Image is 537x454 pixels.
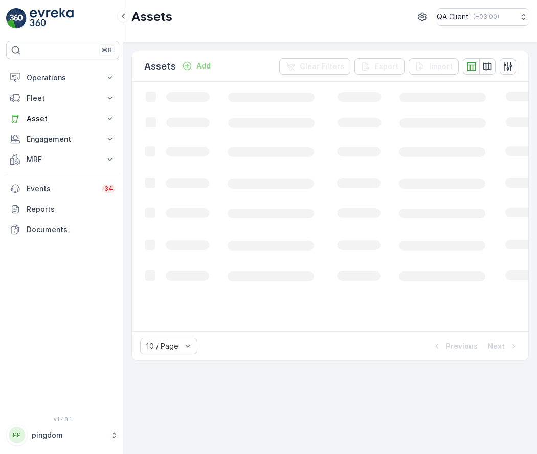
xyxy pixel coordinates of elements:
[102,46,112,54] p: ⌘B
[131,9,172,25] p: Assets
[437,8,529,26] button: QA Client(+03:00)
[27,184,96,194] p: Events
[6,149,119,170] button: MRF
[30,8,74,29] img: logo_light-DOdMpM7g.png
[6,129,119,149] button: Engagement
[6,416,119,422] span: v 1.48.1
[6,219,119,240] a: Documents
[431,340,479,352] button: Previous
[375,61,398,72] p: Export
[196,61,211,71] p: Add
[27,113,99,124] p: Asset
[144,59,176,74] p: Assets
[27,73,99,83] p: Operations
[279,58,350,75] button: Clear Filters
[27,154,99,165] p: MRF
[6,199,119,219] a: Reports
[446,341,478,351] p: Previous
[6,88,119,108] button: Fleet
[6,178,119,199] a: Events34
[300,61,344,72] p: Clear Filters
[409,58,459,75] button: Import
[32,430,105,440] p: pingdom
[488,341,505,351] p: Next
[6,67,119,88] button: Operations
[104,185,113,193] p: 34
[27,204,115,214] p: Reports
[429,61,453,72] p: Import
[473,13,499,21] p: ( +03:00 )
[178,60,215,72] button: Add
[27,134,99,144] p: Engagement
[6,108,119,129] button: Asset
[354,58,405,75] button: Export
[6,8,27,29] img: logo
[437,12,469,22] p: QA Client
[487,340,520,352] button: Next
[27,224,115,235] p: Documents
[9,427,25,443] div: PP
[6,424,119,446] button: PPpingdom
[27,93,99,103] p: Fleet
